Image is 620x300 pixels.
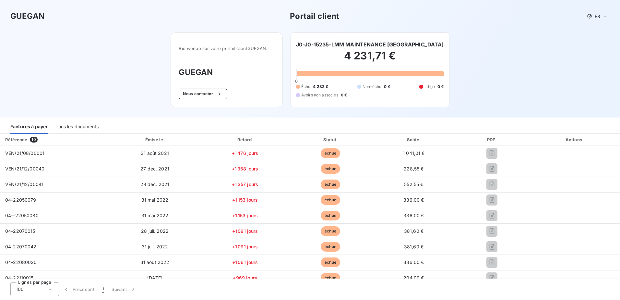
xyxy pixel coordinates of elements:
[232,244,258,249] span: +1 091 jours
[179,89,227,99] button: Nous contacter
[232,197,258,203] span: +1 153 jours
[10,10,44,22] h3: GUEGAN
[403,259,424,265] span: 336,00 €
[321,211,340,220] span: échue
[55,120,99,134] div: Tous les documents
[341,92,347,98] span: 0 €
[108,282,140,296] button: Suivant
[301,84,311,90] span: Échu
[10,120,48,134] div: Factures à payer
[374,136,454,143] div: Solde
[141,213,169,218] span: 31 mai 2022
[321,257,340,267] span: échue
[203,136,287,143] div: Retard
[5,150,44,156] span: VEN/21/08/00001
[295,79,298,84] span: 0
[233,275,257,281] span: +969 jours
[232,150,258,156] span: +1 476 jours
[5,137,27,142] div: Référence
[5,244,37,249] span: 04-22070042
[5,213,39,218] span: 04--22050080
[5,228,35,234] span: 04-22070015
[179,46,274,51] span: Bienvenue sur votre portail client GUEGAN .
[404,166,423,171] span: 228,55 €
[424,84,435,90] span: Litige
[321,226,340,236] span: échue
[141,228,169,234] span: 28 juil. 2022
[437,84,444,90] span: 0 €
[403,275,424,281] span: 204,00 €
[5,181,43,187] span: VEN/21/12/00041
[404,244,423,249] span: 381,60 €
[141,150,169,156] span: 31 août 2021
[232,213,258,218] span: +1 153 jours
[16,286,24,293] span: 100
[384,84,390,90] span: 0 €
[179,67,274,78] h3: GUEGAN
[140,166,169,171] span: 27 déc. 2021
[313,84,328,90] span: 4 232 €
[404,181,423,187] span: 552,55 €
[321,273,340,283] span: échue
[102,286,104,293] span: 1
[321,180,340,189] span: échue
[403,197,424,203] span: 336,00 €
[141,197,169,203] span: 31 mai 2022
[5,259,37,265] span: 04-22080020
[109,136,201,143] div: Émise le
[232,166,258,171] span: +1 358 jours
[321,242,340,252] span: échue
[290,136,371,143] div: Statut
[296,49,444,69] h2: 4 231,71 €
[232,259,258,265] span: +1 061 jours
[147,275,162,281] span: [DATE]
[301,92,338,98] span: Avoirs non associés
[59,282,98,296] button: Précédent
[5,166,44,171] span: VEN/21/12/00040
[404,228,423,234] span: 381,60 €
[5,197,36,203] span: 04-22050079
[140,259,170,265] span: 31 août 2022
[140,181,170,187] span: 28 déc. 2021
[290,10,339,22] h3: Portail client
[98,282,108,296] button: 1
[142,244,168,249] span: 31 juil. 2022
[321,195,340,205] span: échue
[595,14,600,19] span: FR
[30,137,37,143] span: 10
[403,213,424,218] span: 336,00 €
[296,41,444,48] h6: J0-J0-15235-LMM MAINTENANCE [GEOGRAPHIC_DATA]
[456,136,528,143] div: PDF
[530,136,619,143] div: Actions
[232,181,258,187] span: +1 357 jours
[321,164,340,174] span: échue
[232,228,258,234] span: +1 091 jours
[5,275,34,281] span: 04-22110015
[363,84,381,90] span: Non-échu
[321,148,340,158] span: échue
[403,150,425,156] span: 1 041,01 €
